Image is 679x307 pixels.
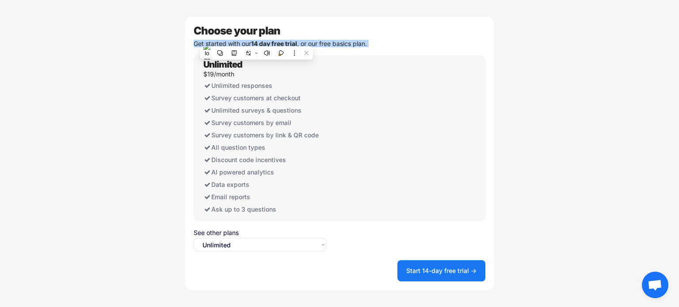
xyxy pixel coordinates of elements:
div: Survey customers by email [203,117,325,129]
div: Choose your plan [194,26,485,36]
div: Get started with our , or our free basics plan. [194,41,485,47]
div: Discount code incentives [203,154,325,166]
button: Start 14-day free trial → [397,260,485,281]
div: AI powered analytics [203,166,325,178]
div: Unlimited [203,60,242,69]
div: $19/month [203,71,234,77]
div: Unlimited responses [203,80,325,92]
div: Unlimited surveys & questions [203,104,325,117]
div: All question types [203,141,325,154]
div: Open chat [642,272,668,298]
div: See other plans [194,230,326,236]
div: Ask up to 3 questions [203,203,325,216]
div: Survey customers at checkout [203,92,325,104]
div: Data exports [203,178,325,191]
div: Survey customers by link & QR code [203,129,325,141]
strong: 14 day free trial [251,40,297,47]
div: Email reports [203,191,325,203]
